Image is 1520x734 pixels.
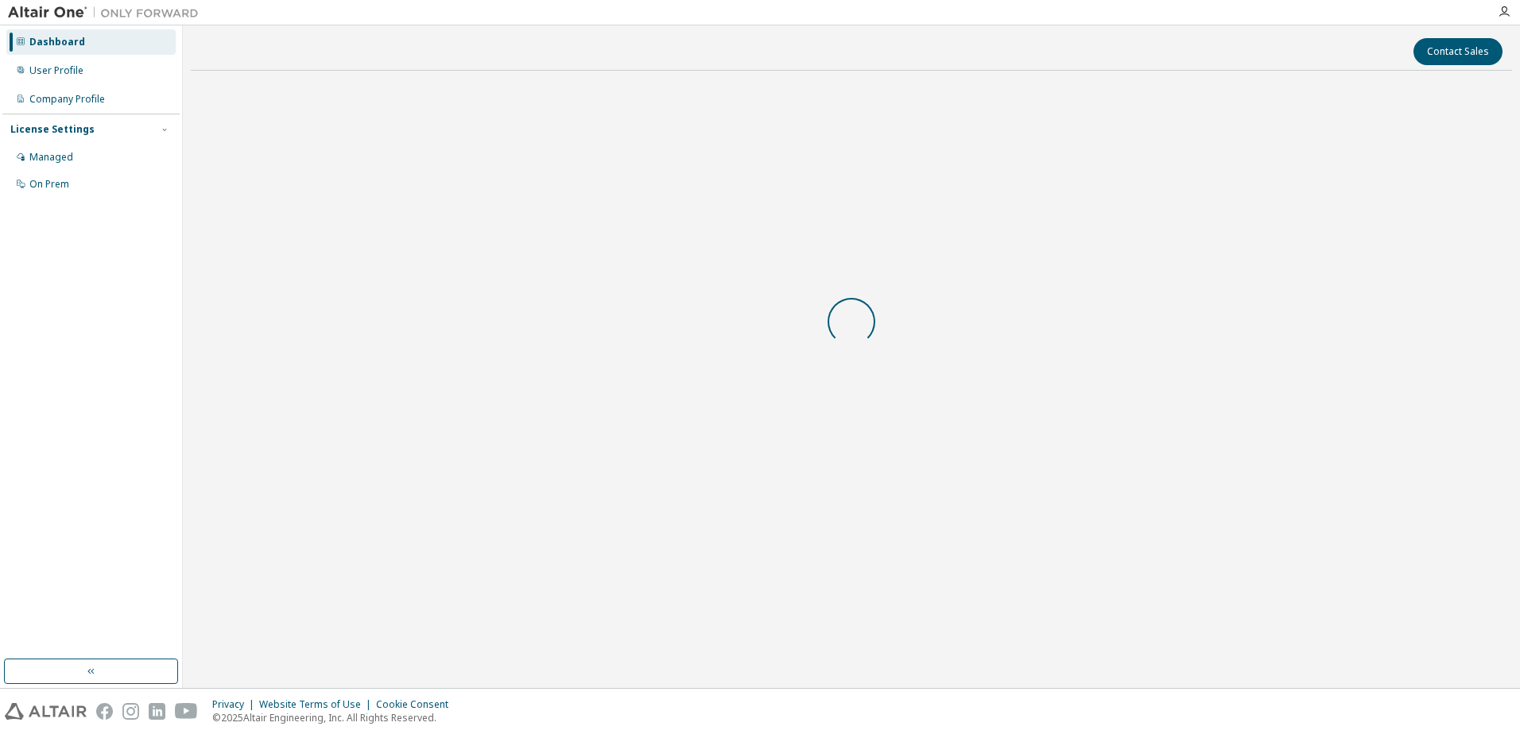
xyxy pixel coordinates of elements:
div: Dashboard [29,36,85,48]
img: instagram.svg [122,703,139,720]
img: youtube.svg [175,703,198,720]
div: Managed [29,151,73,164]
button: Contact Sales [1413,38,1503,65]
div: User Profile [29,64,83,77]
img: facebook.svg [96,703,113,720]
div: Website Terms of Use [259,698,376,711]
div: On Prem [29,178,69,191]
div: Privacy [212,698,259,711]
div: Cookie Consent [376,698,458,711]
img: linkedin.svg [149,703,165,720]
img: Altair One [8,5,207,21]
div: Company Profile [29,93,105,106]
p: © 2025 Altair Engineering, Inc. All Rights Reserved. [212,711,458,724]
div: License Settings [10,123,95,136]
img: altair_logo.svg [5,703,87,720]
